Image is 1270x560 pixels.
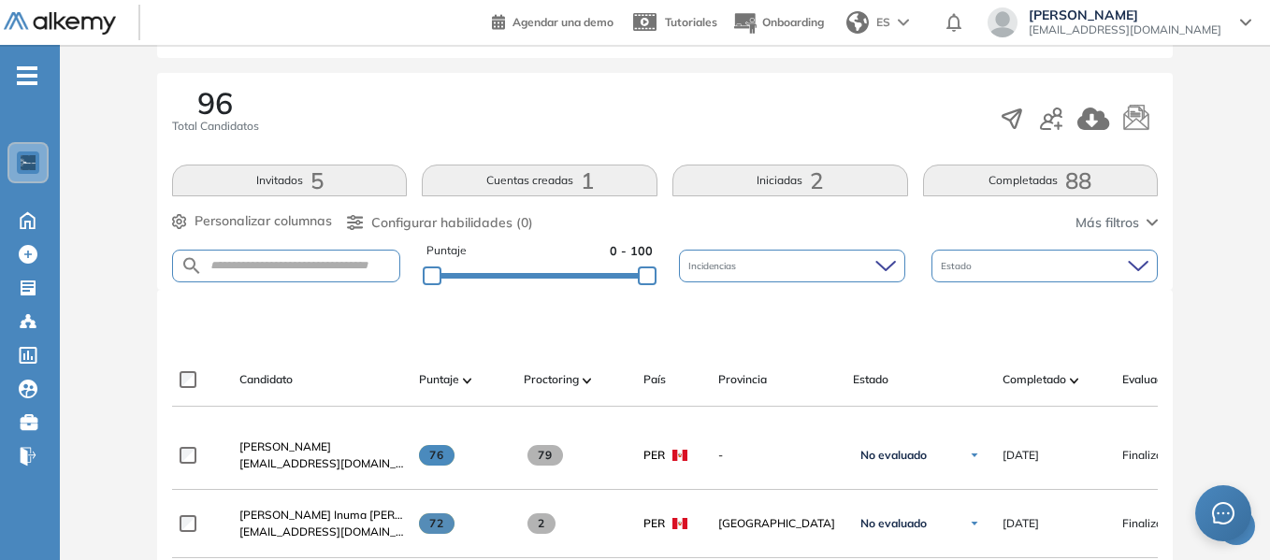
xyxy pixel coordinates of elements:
span: Más filtros [1075,213,1139,233]
button: Iniciadas2 [672,165,908,196]
span: ES [876,14,890,31]
span: Finalizado [1122,515,1176,532]
button: Invitados5 [172,165,408,196]
span: [DATE] [1003,447,1039,464]
img: [missing "en.ARROW_ALT" translation] [463,378,472,383]
span: PER [643,515,665,532]
span: 72 [419,513,455,534]
span: Puntaje [426,242,467,260]
span: Estado [853,371,888,388]
img: [missing "en.ARROW_ALT" translation] [583,378,592,383]
span: Proctoring [524,371,579,388]
span: [GEOGRAPHIC_DATA] [718,515,838,532]
img: Ícono de flecha [969,518,980,529]
a: [PERSON_NAME] Inuma [PERSON_NAME] [239,507,404,524]
span: 79 [527,445,564,466]
span: Evaluación [1122,371,1178,388]
span: Incidencias [688,259,740,273]
img: SEARCH_ALT [180,254,203,278]
span: Tutoriales [665,15,717,29]
button: Onboarding [732,3,824,43]
span: [PERSON_NAME] [1029,7,1221,22]
span: 2 [527,513,556,534]
span: Candidato [239,371,293,388]
span: País [643,371,666,388]
span: Puntaje [419,371,459,388]
div: Incidencias [679,250,905,282]
span: 96 [197,88,233,118]
img: PER [672,518,687,529]
span: No evaluado [860,448,927,463]
img: world [846,11,869,34]
span: Completado [1003,371,1066,388]
img: arrow [898,19,909,26]
button: Más filtros [1075,213,1158,233]
span: Estado [941,259,975,273]
button: Configurar habilidades (0) [347,213,533,233]
img: Logo [4,12,116,36]
button: Completadas88 [923,165,1159,196]
span: [EMAIL_ADDRESS][DOMAIN_NAME] [239,524,404,540]
span: [EMAIL_ADDRESS][DOMAIN_NAME] [239,455,404,472]
span: Provincia [718,371,767,388]
img: PER [672,450,687,461]
img: [missing "en.ARROW_ALT" translation] [1070,378,1079,383]
span: [PERSON_NAME] Inuma [PERSON_NAME] [239,508,461,522]
a: Agendar una demo [492,9,613,32]
div: Estado [931,250,1158,282]
img: Ícono de flecha [969,450,980,461]
img: https://assets.alkemy.org/workspaces/1802/d452bae4-97f6-47ab-b3bf-1c40240bc960.jpg [21,155,36,170]
span: Agendar una demo [512,15,613,29]
span: Onboarding [762,15,824,29]
span: Total Candidatos [172,118,259,135]
a: [PERSON_NAME] [239,438,404,455]
span: Finalizado [1122,447,1176,464]
i: - [17,74,37,78]
span: PER [643,447,665,464]
span: [EMAIL_ADDRESS][DOMAIN_NAME] [1029,22,1221,37]
button: Personalizar columnas [172,211,332,231]
span: Personalizar columnas [195,211,332,231]
span: message [1211,501,1235,525]
span: No evaluado [860,516,927,531]
span: Configurar habilidades (0) [371,213,533,233]
span: [PERSON_NAME] [239,439,331,453]
span: 76 [419,445,455,466]
span: - [718,447,838,464]
button: Cuentas creadas1 [422,165,657,196]
span: [DATE] [1003,515,1039,532]
span: 0 - 100 [610,242,653,260]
